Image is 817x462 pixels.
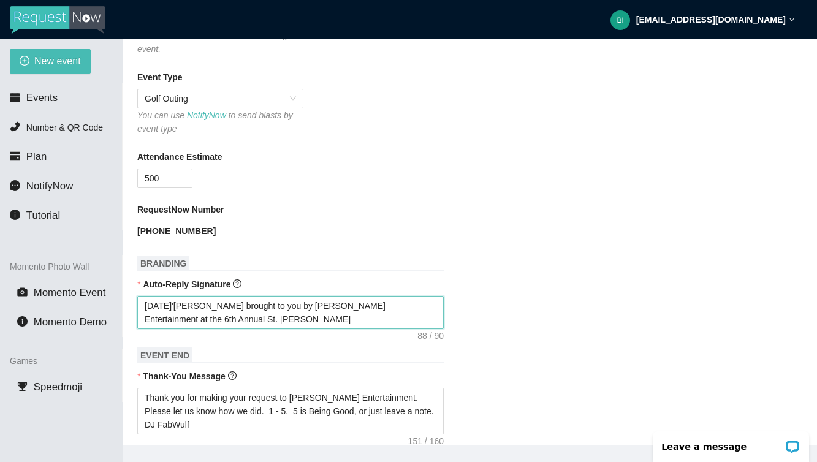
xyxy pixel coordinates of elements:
span: down [789,17,795,23]
span: Plan [26,151,47,162]
span: Number & QR Code [26,123,103,132]
span: calendar [10,92,20,102]
span: phone [10,121,20,132]
b: Event Type [137,70,183,84]
b: [PHONE_NUMBER] [137,226,216,236]
span: question-circle [233,279,241,288]
strong: [EMAIL_ADDRESS][DOMAIN_NAME] [636,15,786,25]
b: RequestNow Number [137,203,224,216]
img: b573f13d72a41b61daee4edec3c6a9f1 [610,10,630,30]
span: EVENT END [137,347,192,363]
b: Attendance Estimate [137,150,222,164]
span: trophy [17,381,28,392]
span: New event [34,53,81,69]
span: info-circle [17,316,28,327]
span: plus-circle [20,56,29,67]
span: Momento Demo [34,316,107,328]
i: Your event will accept text messages until this date at 5 AM. Event End Date is the morning after... [137,17,326,54]
span: Events [26,92,58,104]
b: Thank-You Message [143,371,225,381]
img: RequestNow [10,6,105,34]
span: question-circle [228,371,237,380]
textarea: [DATE]'[PERSON_NAME] brought to you by [PERSON_NAME] Entertainment at the 6th Annual St. [PERSON_... [137,296,444,329]
iframe: LiveChat chat widget [645,423,817,462]
span: BRANDING [137,256,189,271]
div: You can use to send blasts by event type [137,108,303,135]
button: plus-circleNew event [10,49,91,74]
span: Momento Event [34,287,106,298]
span: Golf Outing [145,89,296,108]
span: info-circle [10,210,20,220]
span: Tutorial [26,210,60,221]
span: NotifyNow [26,180,73,192]
a: NotifyNow [187,110,226,120]
span: credit-card [10,151,20,161]
b: Auto-Reply Signature [143,279,230,289]
textarea: Thank you for making your request to [PERSON_NAME] Entertainment. Please let us know how we did. ... [137,388,444,434]
span: message [10,180,20,191]
span: Speedmoji [34,381,82,393]
span: camera [17,287,28,297]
